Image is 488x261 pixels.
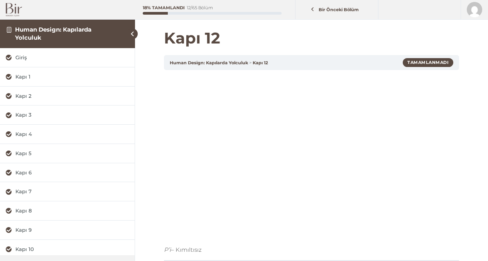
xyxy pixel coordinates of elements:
[6,92,129,100] a: Kapı 2
[15,188,129,195] div: Kapı 7
[15,226,129,234] div: Kapı 9
[15,111,129,119] div: Kapı 3
[6,111,129,119] a: Kapı 3
[6,188,129,195] a: Kapı 7
[403,58,453,67] div: Tamamlanmadı
[6,246,129,253] a: Kapı 10
[15,150,129,157] div: Kapı 5
[314,7,363,12] span: Bir Önceki Bölüm
[15,169,129,176] div: Kapı 6
[297,3,376,17] a: Bir Önceki Bölüm
[170,60,248,65] a: Human Design: Kapılarda Yolculuk
[15,207,129,214] div: Kapı 8
[15,26,91,41] a: Human Design: Kapılarda Yolculuk
[6,130,129,138] a: Kapı 4
[6,226,129,234] a: Kapı 9
[253,60,268,65] a: Kapı 12
[15,73,129,80] div: Kapı 1
[6,3,22,17] img: Bir Logo
[6,54,129,61] a: Giriş
[6,73,129,80] a: Kapı 1
[187,6,213,10] div: 12/65 Bölüm
[15,92,129,100] div: Kapı 2
[15,54,129,61] div: Giriş
[143,6,185,10] div: 18% Tamamlandı
[15,246,129,253] div: Kapı 10
[164,246,171,253] em: P’i
[6,207,129,214] a: Kapı 8
[6,150,129,157] a: Kapı 5
[15,130,129,138] div: Kapı 4
[164,245,459,254] p: – Kımıltısız
[6,169,129,176] a: Kapı 6
[164,29,459,47] h1: Kapı 12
